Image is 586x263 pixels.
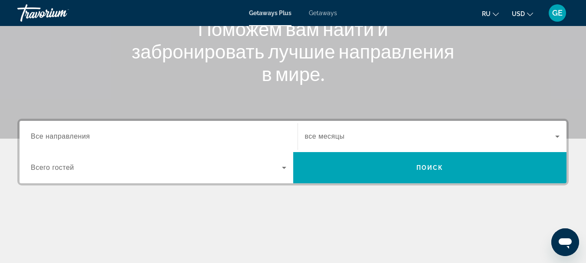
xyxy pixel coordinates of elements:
[305,133,345,140] span: все месяцы
[546,4,569,22] button: User Menu
[512,10,525,17] span: USD
[512,7,533,20] button: Change currency
[31,133,90,140] span: Все направления
[31,164,74,171] span: Всего гостей
[293,152,567,183] button: Поиск
[551,228,579,256] iframe: Кнопка запуска окна обмена сообщениями
[552,9,563,17] span: GE
[249,10,291,16] a: Getaways Plus
[309,10,337,16] a: Getaways
[482,7,499,20] button: Change language
[416,164,444,171] span: Поиск
[131,17,456,85] h1: Поможем вам найти и забронировать лучшие направления в мире.
[17,2,104,24] a: Travorium
[20,121,566,183] div: Search widget
[482,10,491,17] span: ru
